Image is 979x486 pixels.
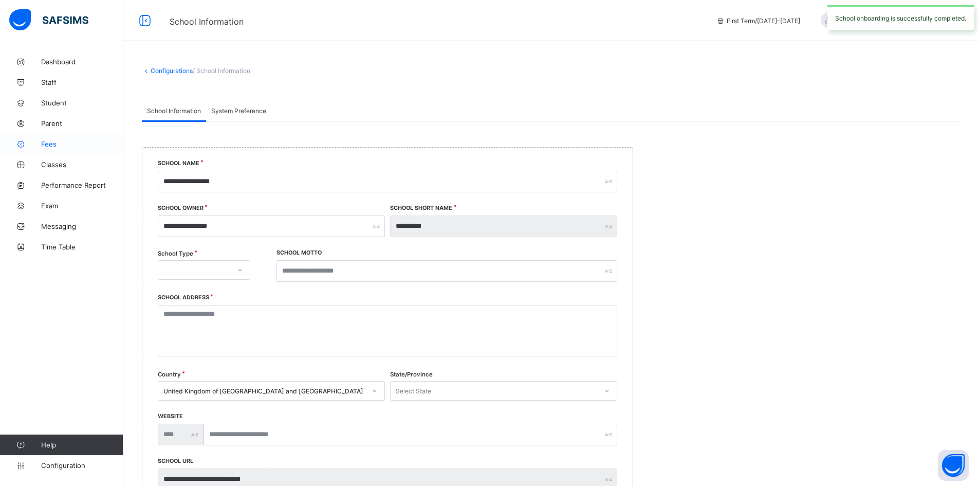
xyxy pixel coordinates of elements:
span: Help [41,441,123,449]
a: Configurations [151,67,193,75]
span: School Type [158,250,193,257]
span: Exam [41,202,123,210]
span: Configuration [41,461,123,470]
div: abdihamidkarshe [810,12,954,29]
label: School Address [158,294,209,301]
span: System Preference [211,107,266,115]
span: Dashboard [41,58,123,66]
span: Classes [41,160,123,169]
img: safsims [9,9,88,31]
label: School Owner [158,205,204,211]
span: State/Province [390,371,433,378]
span: / School Information [193,67,250,75]
div: Select State [396,381,431,401]
span: Messaging [41,222,123,230]
label: School Name [158,160,199,167]
span: session/term information [716,17,800,25]
button: Open asap [938,450,969,481]
span: School Information [170,16,244,27]
span: Parent [41,119,123,128]
div: United Kingdom of [GEOGRAPHIC_DATA] and [GEOGRAPHIC_DATA] [163,387,366,395]
label: Website [158,413,183,420]
span: Fees [41,140,123,148]
label: School Motto [276,249,322,256]
span: Country [158,371,181,378]
span: Student [41,99,123,107]
div: School onboarding is successfully completed. [827,5,974,30]
label: SCHOOL URL [158,458,193,464]
span: Staff [41,78,123,86]
span: School Information [147,107,201,115]
label: School Short Name [390,205,452,211]
span: Time Table [41,243,123,251]
span: Performance Report [41,181,123,189]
